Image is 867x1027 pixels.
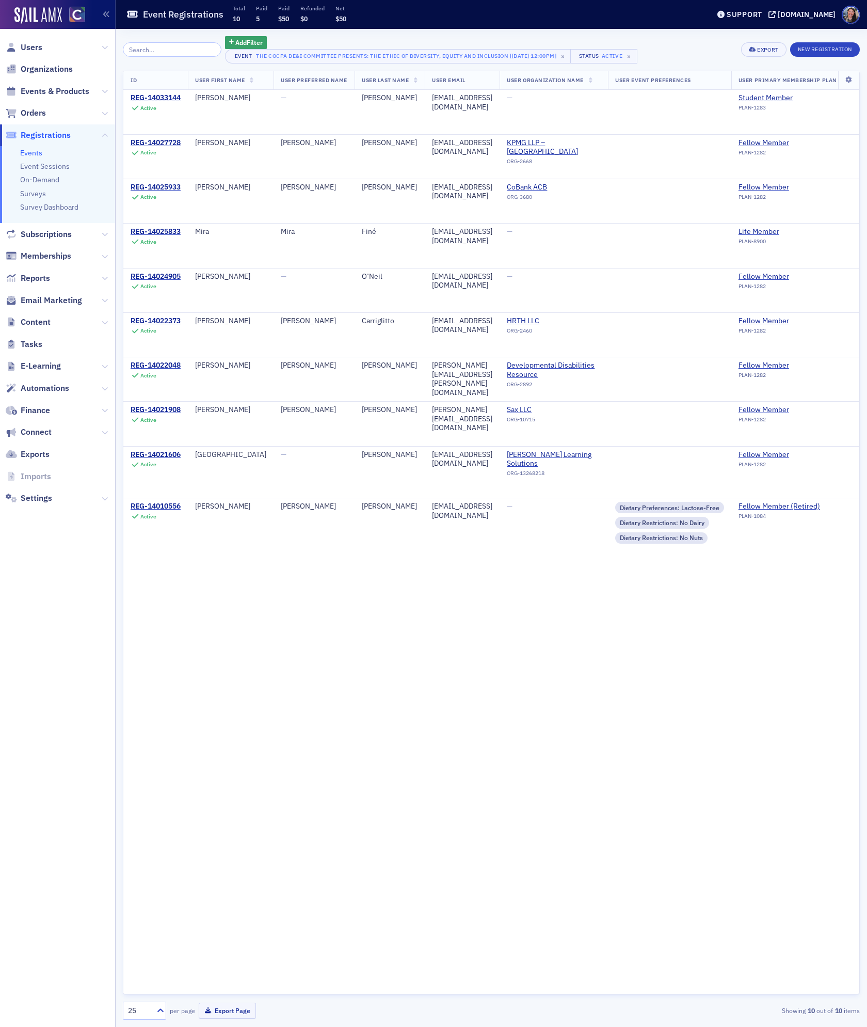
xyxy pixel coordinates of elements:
div: Life Member [738,227,779,236]
div: [PERSON_NAME] [362,93,418,103]
div: [PERSON_NAME] [281,183,347,192]
span: Finance [21,405,50,416]
span: User Organization Name [507,76,584,84]
div: Mira [195,227,266,236]
span: PLAN-1282 [738,372,766,378]
div: [PERSON_NAME] [195,502,266,511]
a: REG-14021606 [131,450,181,460]
div: [PERSON_NAME] [195,317,266,326]
span: User Preferred Name [281,76,347,84]
a: Surveys [20,189,46,198]
span: Orders [21,107,46,119]
div: [PERSON_NAME][EMAIL_ADDRESS][PERSON_NAME][DOMAIN_NAME] [432,361,492,397]
a: Fellow Member (Retired) [738,502,820,511]
span: Email Marketing [21,295,82,306]
div: [PERSON_NAME] [195,183,266,192]
div: Fellow Member [738,405,789,415]
div: [DOMAIN_NAME] [778,10,836,19]
div: REG-14025933 [131,183,181,192]
span: Registrations [21,130,71,141]
span: PLAN-1283 [738,104,766,111]
span: PLAN-1282 [738,194,766,200]
a: CoBank ACB [507,183,601,192]
div: [PERSON_NAME] [195,93,266,103]
span: Events & Products [21,86,89,97]
button: Export Page [199,1003,256,1019]
a: Finance [6,405,50,416]
strong: 10 [833,1006,844,1015]
div: Active [140,194,156,200]
span: Imports [21,471,51,482]
span: — [281,450,286,459]
img: SailAMX [69,7,85,23]
span: $0 [300,14,308,23]
span: E-Learning [21,360,61,372]
p: Net [335,5,346,12]
img: SailAMX [14,7,62,24]
span: $50 [335,14,346,23]
h1: Event Registrations [143,8,223,21]
div: Support [727,10,762,19]
a: Reports [6,273,50,284]
a: Tasks [6,339,42,350]
span: PLAN-8900 [738,238,766,245]
div: Dietary Restrictions: No Dairy [615,517,709,528]
span: Organizations [21,64,73,75]
span: Exports [21,449,50,460]
div: Active [140,372,156,379]
div: Active [140,513,156,520]
div: [PERSON_NAME] [362,361,418,370]
div: [EMAIL_ADDRESS][DOMAIN_NAME] [432,317,492,335]
span: — [507,501,512,511]
a: HRTH LLC [507,317,601,326]
span: Memberships [21,250,71,262]
span: — [281,272,286,281]
div: Fellow Member [738,450,789,460]
a: Fellow Member [738,272,789,281]
div: Mira [281,227,347,236]
div: [EMAIL_ADDRESS][DOMAIN_NAME] [432,272,492,290]
div: Active [140,461,156,468]
div: REG-14033144 [131,93,181,103]
div: ORG-2892 [507,381,601,391]
a: Student Member [738,93,793,103]
div: [EMAIL_ADDRESS][DOMAIN_NAME] [432,93,492,112]
a: REG-14021908 [131,405,181,415]
div: ORG-13268218 [507,470,601,480]
div: [PERSON_NAME] [195,361,266,370]
a: Content [6,317,51,328]
a: Imports [6,471,51,482]
button: AddFilter [225,36,267,49]
div: [PERSON_NAME] [362,138,418,148]
span: Users [21,42,42,53]
a: Exports [6,449,50,460]
div: Active [140,239,156,245]
span: User First Name [195,76,245,84]
a: Organizations [6,64,73,75]
span: PLAN-1282 [738,461,766,468]
a: Developmental Disabilities Resource [507,361,601,379]
div: Active [140,105,156,112]
span: × [558,52,568,61]
label: per page [170,1006,195,1015]
p: Total [233,5,245,12]
a: REG-14025833 [131,227,181,236]
div: [PERSON_NAME] [281,138,347,148]
span: Content [21,317,51,328]
span: Profile [842,6,860,24]
div: [EMAIL_ADDRESS][DOMAIN_NAME] [432,138,492,156]
div: 25 [128,1005,151,1016]
div: The COCPA DE&I Committee Presents: The Ethic of Diversity, Equity and Inclusion [[DATE] 12:00pm] [256,51,556,61]
span: — [507,272,512,281]
div: [PERSON_NAME] [281,361,347,370]
a: Fellow Member [738,361,789,370]
div: Fellow Member [738,183,789,192]
div: Active [140,283,156,290]
span: PLAN-1282 [738,327,766,334]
